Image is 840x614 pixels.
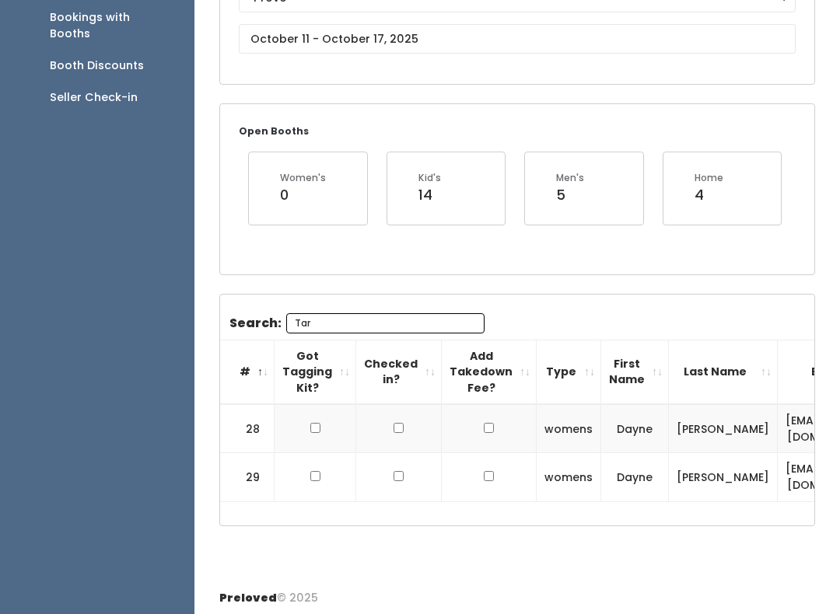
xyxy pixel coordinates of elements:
[50,89,138,106] div: Seller Check-in
[220,340,275,404] th: #: activate to sort column descending
[556,171,584,185] div: Men's
[220,453,275,501] td: 29
[695,171,723,185] div: Home
[601,453,669,501] td: Dayne
[239,124,309,138] small: Open Booths
[229,313,485,333] label: Search:
[418,185,441,205] div: 14
[669,340,778,404] th: Last Name: activate to sort column ascending
[442,340,537,404] th: Add Takedown Fee?: activate to sort column ascending
[219,590,277,605] span: Preloved
[356,340,442,404] th: Checked in?: activate to sort column ascending
[537,453,601,501] td: womens
[601,340,669,404] th: First Name: activate to sort column ascending
[669,453,778,501] td: [PERSON_NAME]
[601,404,669,453] td: Dayne
[50,9,170,42] div: Bookings with Booths
[556,185,584,205] div: 5
[219,577,318,606] div: © 2025
[275,340,356,404] th: Got Tagging Kit?: activate to sort column ascending
[418,171,441,185] div: Kid's
[50,58,144,74] div: Booth Discounts
[537,404,601,453] td: womens
[239,24,796,54] input: October 11 - October 17, 2025
[669,404,778,453] td: [PERSON_NAME]
[280,171,326,185] div: Women's
[537,340,601,404] th: Type: activate to sort column ascending
[280,185,326,205] div: 0
[695,185,723,205] div: 4
[220,404,275,453] td: 28
[286,313,485,333] input: Search:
